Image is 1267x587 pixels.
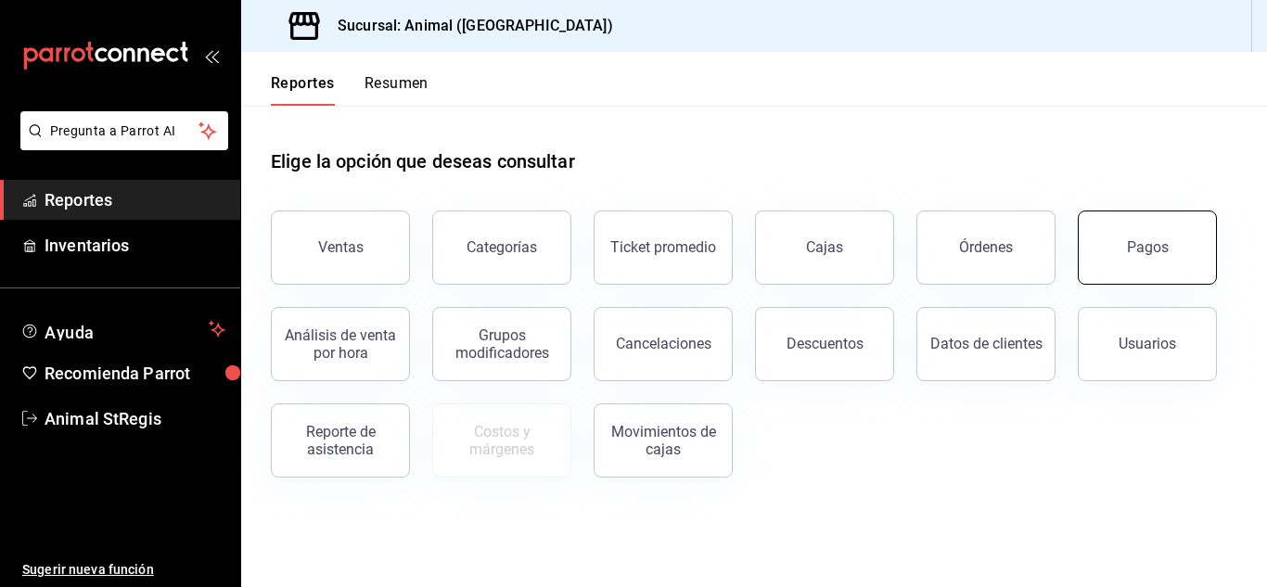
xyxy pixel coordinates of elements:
button: Cajas [755,211,894,285]
button: Grupos modificadores [432,307,571,381]
span: Inventarios [45,233,225,258]
div: Usuarios [1119,335,1176,352]
div: Órdenes [959,238,1013,256]
div: Categorías [467,238,537,256]
div: Ventas [318,238,364,256]
button: Reporte de asistencia [271,403,410,478]
button: Pagos [1078,211,1217,285]
span: Reportes [45,187,225,212]
div: Cancelaciones [616,335,711,352]
div: navigation tabs [271,74,429,106]
div: Análisis de venta por hora [283,326,398,362]
button: Contrata inventarios para ver este reporte [432,403,571,478]
div: Datos de clientes [930,335,1043,352]
button: Cancelaciones [594,307,733,381]
button: Órdenes [916,211,1056,285]
h3: Sucursal: Animal ([GEOGRAPHIC_DATA]) [323,15,613,37]
div: Pagos [1127,238,1169,256]
button: Resumen [365,74,429,106]
button: Categorías [432,211,571,285]
button: Descuentos [755,307,894,381]
span: Animal StRegis [45,406,225,431]
div: Ticket promedio [610,238,716,256]
span: Recomienda Parrot [45,361,225,386]
button: Reportes [271,74,335,106]
a: Pregunta a Parrot AI [13,134,228,154]
div: Costos y márgenes [444,423,559,458]
button: Datos de clientes [916,307,1056,381]
span: Ayuda [45,318,201,340]
button: Movimientos de cajas [594,403,733,478]
span: Sugerir nueva función [22,560,225,580]
button: Ticket promedio [594,211,733,285]
button: Usuarios [1078,307,1217,381]
button: Pregunta a Parrot AI [20,111,228,150]
div: Descuentos [787,335,864,352]
div: Movimientos de cajas [606,423,721,458]
div: Grupos modificadores [444,326,559,362]
div: Cajas [806,238,843,256]
h1: Elige la opción que deseas consultar [271,147,575,175]
button: Análisis de venta por hora [271,307,410,381]
div: Reporte de asistencia [283,423,398,458]
button: Ventas [271,211,410,285]
button: open_drawer_menu [204,48,219,63]
span: Pregunta a Parrot AI [50,121,199,141]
